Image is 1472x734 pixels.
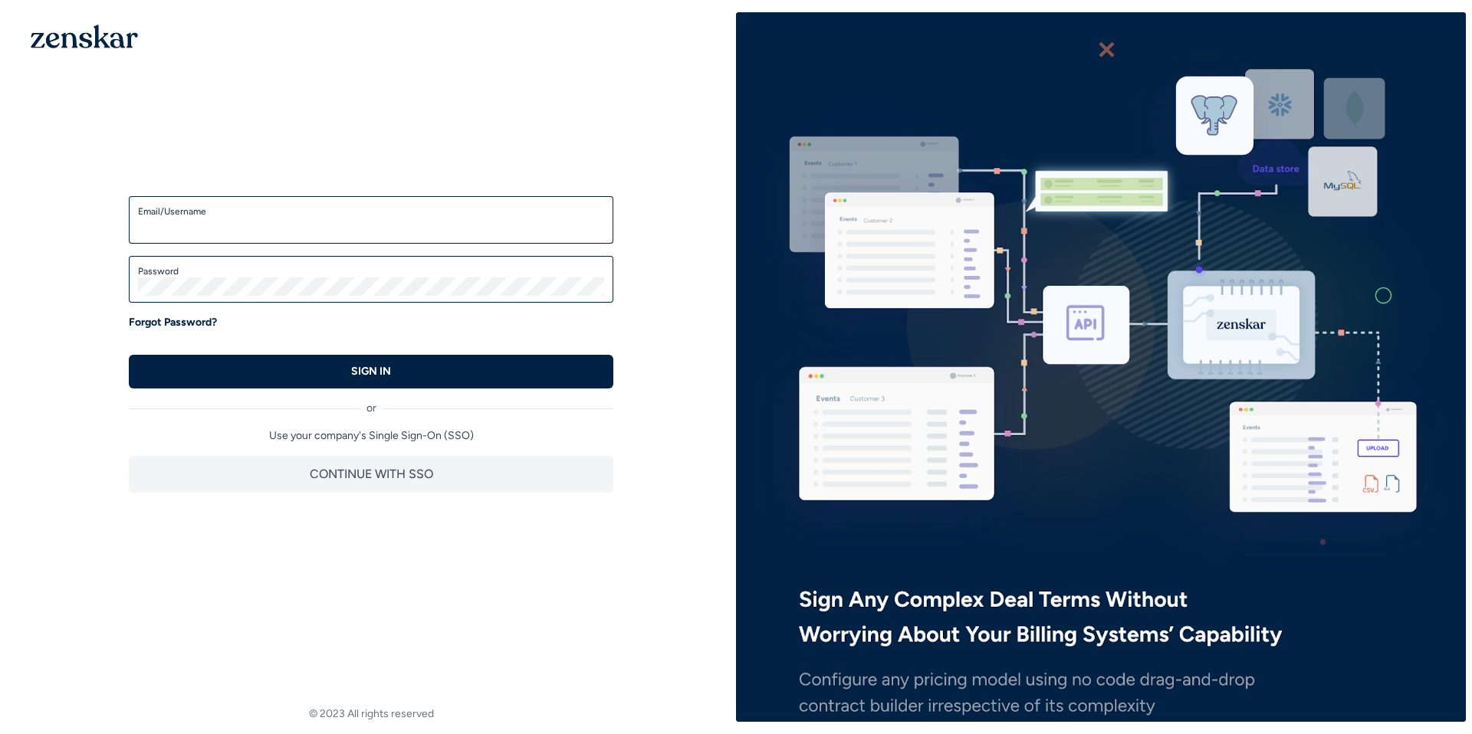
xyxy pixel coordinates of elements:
[129,315,217,330] a: Forgot Password?
[129,428,613,444] p: Use your company's Single Sign-On (SSO)
[351,364,391,379] p: SIGN IN
[129,388,613,416] div: or
[129,456,613,493] button: CONTINUE WITH SSO
[138,205,604,218] label: Email/Username
[6,706,736,722] footer: © 2023 All rights reserved
[31,25,138,48] img: 1OGAJ2xQqyY4LXKgY66KYq0eOWRCkrZdAb3gUhuVAqdWPZE9SRJmCz+oDMSn4zDLXe31Ii730ItAGKgCKgCCgCikA4Av8PJUP...
[138,265,604,277] label: Password
[129,355,613,388] button: SIGN IN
